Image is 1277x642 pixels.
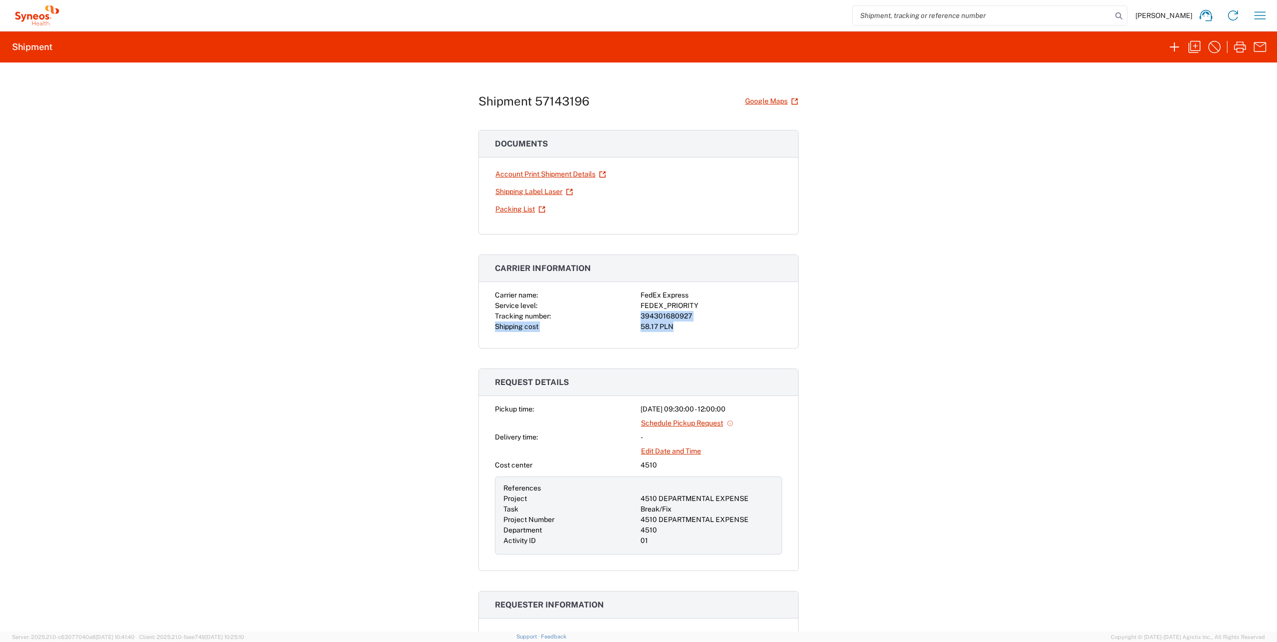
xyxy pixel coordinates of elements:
h2: Shipment [12,41,53,53]
span: Requester information [495,600,604,609]
span: Server: 2025.21.0-c63077040a8 [12,634,135,640]
div: Department [503,525,636,535]
a: Account Print Shipment Details [495,165,606,183]
span: Tracking number: [495,312,551,320]
a: Shipping Label Laser [495,183,573,200]
div: 4510 [641,525,774,535]
span: Copyright © [DATE]-[DATE] Agistix Inc., All Rights Reserved [1111,632,1265,641]
span: Client: 2025.21.0-faee749 [139,634,244,640]
div: 4510 DEPARTMENTAL EXPENSE [641,493,774,504]
a: Support [516,633,541,639]
div: 394301680927 [641,311,782,321]
div: Activity ID [503,535,636,546]
span: [PERSON_NAME] [1135,11,1192,20]
div: Task [503,504,636,514]
div: 58.17 PLN [641,321,782,332]
div: 4510 [641,460,782,470]
span: Documents [495,139,548,148]
span: Cost center [495,461,532,469]
a: Schedule Pickup Request [641,414,734,432]
span: Shipping cost [495,322,538,330]
h1: Shipment 57143196 [478,94,589,108]
span: Pickup time: [495,405,534,413]
a: Feedback [541,633,566,639]
div: Project Number [503,514,636,525]
span: Carrier name: [495,291,538,299]
div: 4510 DEPARTMENTAL EXPENSE [641,514,774,525]
div: - [641,432,782,442]
div: FEDEX_PRIORITY [641,300,782,311]
div: FedEx Express [641,290,782,300]
input: Shipment, tracking or reference number [853,6,1112,25]
span: Delivery time: [495,433,538,441]
span: [DATE] 10:41:40 [96,634,135,640]
span: Request details [495,377,569,387]
span: Carrier information [495,263,591,273]
div: 01 [641,535,774,546]
span: [PERSON_NAME] [495,630,555,640]
span: References [503,484,541,492]
a: Google Maps [745,92,799,110]
a: Packing List [495,200,546,218]
div: Project [503,493,636,504]
div: [DATE] 09:30:00 - 12:00:00 [641,404,782,414]
span: [DATE] 10:25:10 [205,634,244,640]
a: Edit Date and Time [641,442,702,460]
span: Service level: [495,301,537,309]
div: Break/Fix [641,504,774,514]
